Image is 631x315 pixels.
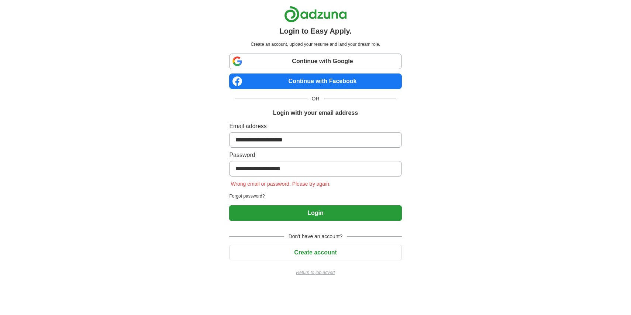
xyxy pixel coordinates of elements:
a: Continue with Facebook [229,73,401,89]
h1: Login to Easy Apply. [279,25,352,37]
label: Email address [229,122,401,131]
p: Create an account, upload your resume and land your dream role. [231,41,400,48]
img: Adzuna logo [284,6,347,23]
label: Password [229,151,401,160]
a: Create account [229,249,401,256]
button: Create account [229,245,401,260]
a: Return to job advert [229,269,401,276]
h1: Login with your email address [273,109,358,117]
a: Forgot password? [229,193,401,199]
button: Login [229,205,401,221]
span: Wrong email or password. Please try again. [229,181,332,187]
span: OR [307,95,324,103]
a: Continue with Google [229,54,401,69]
span: Don't have an account? [284,233,347,240]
